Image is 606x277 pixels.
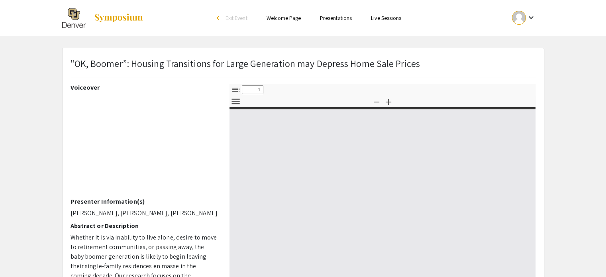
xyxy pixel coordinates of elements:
[242,85,263,94] input: Page
[71,208,218,218] p: [PERSON_NAME], [PERSON_NAME], [PERSON_NAME]
[71,222,218,230] h2: Abstract or Description
[526,13,535,22] mat-icon: Expand account dropdown
[382,96,395,107] button: Zoom In
[370,96,383,107] button: Zoom Out
[62,8,86,28] img: The 2025 Research and Creative Activities Symposium (RaCAS)
[504,9,544,27] button: Expand account dropdown
[71,94,218,198] iframe: Housing Transitions for Large Generation May Depress Home Sale Prices
[71,198,218,205] h2: Presenter Information(s)
[217,16,222,20] div: arrow_back_ios
[226,14,247,22] span: Exit Event
[71,56,420,71] p: "OK, Boomer”: Housing Transitions for Large Generation may Depress Home Sale Prices
[371,14,401,22] a: Live Sessions
[6,241,34,271] iframe: Chat
[229,96,243,107] button: Tools
[94,13,143,23] img: Symposium by ForagerOne
[320,14,352,22] a: Presentations
[229,84,243,95] button: Toggle Sidebar
[71,84,218,91] h2: Voiceover
[62,8,143,28] a: The 2025 Research and Creative Activities Symposium (RaCAS)
[267,14,301,22] a: Welcome Page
